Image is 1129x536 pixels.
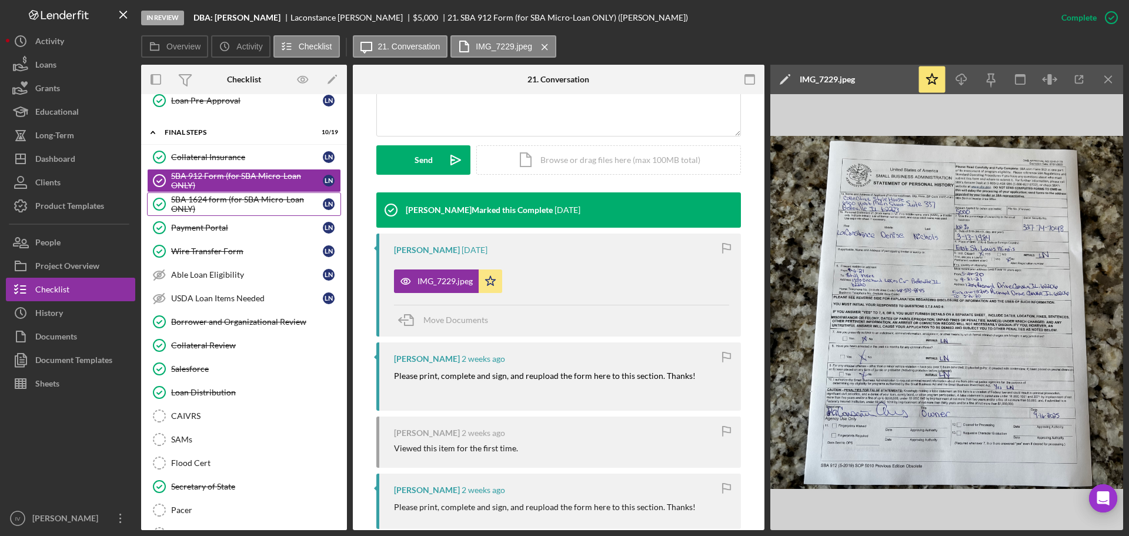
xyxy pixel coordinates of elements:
button: Send [376,145,470,175]
div: Product Templates [35,194,104,221]
button: Document Templates [6,348,135,372]
a: Activity [6,29,135,53]
div: 21. Conversation [527,75,589,84]
button: Clients [6,171,135,194]
img: Preview [770,94,1123,530]
button: 21. Conversation [353,35,448,58]
p: Please print, complete and sign, and reupload the form here to this section. Thanks! [394,501,696,514]
button: Sheets [6,372,135,395]
div: [PERSON_NAME] [394,354,460,364]
div: Payment Portal [171,223,323,232]
div: IMG_7229.jpeg [800,75,855,84]
button: Long-Term [6,124,135,147]
button: Activity [211,35,270,58]
div: L N [323,198,335,210]
button: Grants [6,76,135,100]
span: $5,000 [413,12,438,22]
button: Complete [1050,6,1123,29]
button: Move Documents [394,305,500,335]
time: 2025-09-15 19:49 [462,354,505,364]
div: Clients [35,171,61,197]
a: Salesforce [147,357,341,381]
div: Dashboard [35,147,75,174]
label: IMG_7229.jpeg [476,42,532,51]
div: Project Overview [35,254,99,281]
div: Send [415,145,433,175]
div: Sheets [35,372,59,398]
div: [PERSON_NAME] [394,245,460,255]
div: SBA 912 Form (for SBA Micro-Loan ONLY) [171,171,323,190]
div: Loan Pre-Approval [171,96,323,105]
div: L N [323,292,335,304]
mark: Please print, complete and sign, and reupload the form here to this section. Thanks! [394,371,696,381]
label: 21. Conversation [378,42,440,51]
a: Collateral Review [147,334,341,357]
div: SBA 1624 form (for SBA Micro-Loan ONLY) [171,195,323,214]
div: Secretary of State [171,482,340,491]
div: 10 / 19 [317,129,338,136]
label: Checklist [299,42,332,51]
button: Dashboard [6,147,135,171]
button: Documents [6,325,135,348]
div: Grants [35,76,60,103]
div: Activity [35,29,64,56]
button: Overview [141,35,208,58]
div: People [35,231,61,257]
a: Loan Distribution [147,381,341,404]
button: IMG_7229.jpeg [450,35,556,58]
div: History [35,301,63,328]
button: Loans [6,53,135,76]
button: History [6,301,135,325]
div: Loans [35,53,56,79]
div: L N [323,245,335,257]
a: Able Loan EligibilityLN [147,263,341,287]
a: Project Overview [6,254,135,278]
div: Flood Cert [171,458,340,468]
div: Open Intercom Messenger [1089,484,1117,512]
div: Collateral Insurance [171,152,323,162]
div: USDA Loan Items Needed [171,294,323,303]
a: SBA 912 Form (for SBA Micro-Loan ONLY)LN [147,169,341,192]
div: Wire Transfer Form [171,247,323,256]
a: SAMs [147,428,341,451]
a: CAIVRS [147,404,341,428]
div: Complete [1061,6,1097,29]
a: Borrower and Organizational Review [147,310,341,334]
button: Educational [6,100,135,124]
a: Payment PortalLN [147,216,341,239]
a: Wire Transfer FormLN [147,239,341,263]
div: FINAL STEPS [165,129,309,136]
div: Loan Distribution [171,388,340,397]
div: CAIVRS [171,411,340,421]
label: Overview [166,42,201,51]
span: Move Documents [423,315,488,325]
div: Document Templates [35,348,112,375]
div: SAMs [171,435,340,444]
div: [PERSON_NAME] [394,485,460,495]
div: 21. SBA 912 Form (for SBA Micro-Loan ONLY) ([PERSON_NAME]) [447,13,688,22]
div: [PERSON_NAME] [394,428,460,438]
div: Long-Term [35,124,74,150]
div: Checklist [35,278,69,304]
a: Collateral InsuranceLN [147,145,341,169]
div: Educational [35,100,79,126]
button: Product Templates [6,194,135,218]
label: Activity [236,42,262,51]
button: People [6,231,135,254]
button: Checklist [6,278,135,301]
div: Checklist [227,75,261,84]
a: Secretary of State [147,475,341,498]
div: L N [323,222,335,234]
time: 2025-09-18 16:51 [555,205,580,215]
button: Checklist [273,35,340,58]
